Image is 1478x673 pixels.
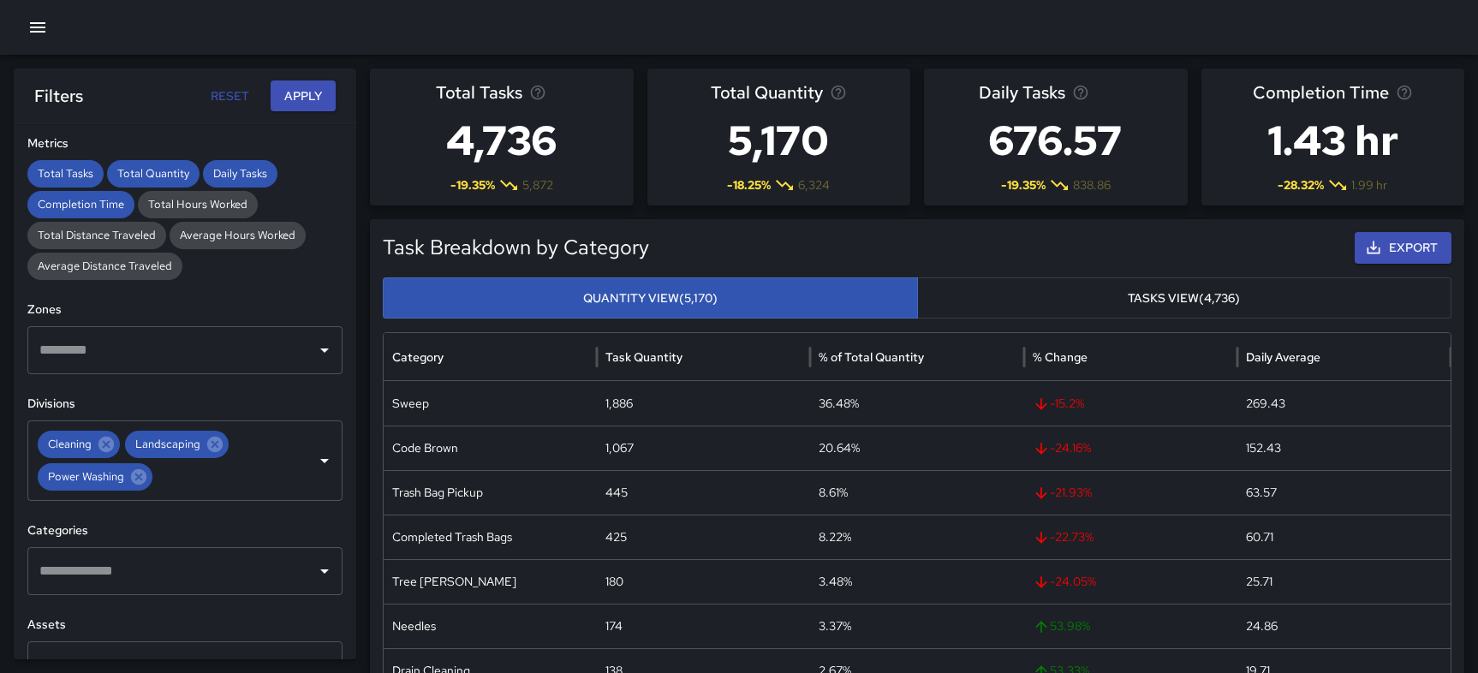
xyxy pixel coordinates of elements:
[27,227,166,244] span: Total Distance Traveled
[384,515,597,559] div: Completed Trash Bags
[1253,79,1389,106] span: Completion Time
[711,79,823,106] span: Total Quantity
[810,381,1023,426] div: 36.48%
[27,395,343,414] h6: Divisions
[27,160,104,188] div: Total Tasks
[1246,349,1320,365] div: Daily Average
[1278,176,1324,194] span: -28.32 %
[107,165,200,182] span: Total Quantity
[1033,515,1229,559] span: -22.73 %
[798,176,830,194] span: 6,324
[1237,559,1451,604] div: 25.71
[34,82,83,110] h6: Filters
[1072,84,1089,101] svg: Average number of tasks per day in the selected period, compared to the previous period.
[810,426,1023,470] div: 20.64%
[27,301,343,319] h6: Zones
[1351,176,1387,194] span: 1.99 hr
[436,106,567,175] h3: 4,736
[38,468,134,485] span: Power Washing
[170,222,306,249] div: Average Hours Worked
[392,349,444,365] div: Category
[597,381,810,426] div: 1,886
[1001,176,1046,194] span: -19.35 %
[125,431,229,458] div: Landscaping
[711,106,847,175] h3: 5,170
[107,160,200,188] div: Total Quantity
[1237,426,1451,470] div: 152.43
[1237,381,1451,426] div: 269.43
[830,84,847,101] svg: Total task quantity in the selected period, compared to the previous period.
[1253,106,1413,175] h3: 1.43 hr
[203,160,277,188] div: Daily Tasks
[27,134,343,153] h6: Metrics
[597,515,810,559] div: 425
[436,79,522,106] span: Total Tasks
[605,349,682,365] div: Task Quantity
[27,258,182,275] span: Average Distance Traveled
[27,191,134,218] div: Completion Time
[27,196,134,213] span: Completion Time
[271,80,336,112] button: Apply
[170,227,306,244] span: Average Hours Worked
[1237,470,1451,515] div: 63.57
[203,165,277,182] span: Daily Tasks
[384,604,597,648] div: Needles
[1033,605,1229,648] span: 53.98 %
[529,84,546,101] svg: Total number of tasks in the selected period, compared to the previous period.
[38,463,152,491] div: Power Washing
[384,381,597,426] div: Sweep
[810,470,1023,515] div: 8.61%
[313,559,337,583] button: Open
[202,80,257,112] button: Reset
[810,515,1023,559] div: 8.22%
[27,165,104,182] span: Total Tasks
[917,277,1452,319] button: Tasks View(4,736)
[597,559,810,604] div: 180
[313,338,337,362] button: Open
[1033,560,1229,604] span: -24.05 %
[27,521,343,540] h6: Categories
[384,559,597,604] div: Tree Wells
[27,253,182,280] div: Average Distance Traveled
[1355,232,1451,264] button: Export
[819,349,924,365] div: % of Total Quantity
[727,176,771,194] span: -18.25 %
[1033,382,1229,426] span: -15.2 %
[522,176,553,194] span: 5,872
[979,79,1065,106] span: Daily Tasks
[384,426,597,470] div: Code Brown
[38,431,120,458] div: Cleaning
[810,559,1023,604] div: 3.48%
[27,222,166,249] div: Total Distance Traveled
[597,604,810,648] div: 174
[597,426,810,470] div: 1,067
[27,616,343,634] h6: Assets
[810,604,1023,648] div: 3.37%
[1237,604,1451,648] div: 24.86
[383,234,1183,261] h5: Task Breakdown by Category
[38,436,102,453] span: Cleaning
[1237,515,1451,559] div: 60.71
[979,106,1132,175] h3: 676.57
[1033,349,1088,365] div: % Change
[1396,84,1413,101] svg: Average time taken to complete tasks in the selected period, compared to the previous period.
[138,191,258,218] div: Total Hours Worked
[597,470,810,515] div: 445
[450,176,495,194] span: -19.35 %
[313,449,337,473] button: Open
[384,470,597,515] div: Trash Bag Pickup
[138,196,258,213] span: Total Hours Worked
[125,436,211,453] span: Landscaping
[383,277,918,319] button: Quantity View(5,170)
[1033,471,1229,515] span: -21.93 %
[1033,426,1229,470] span: -24.16 %
[1073,176,1111,194] span: 838.86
